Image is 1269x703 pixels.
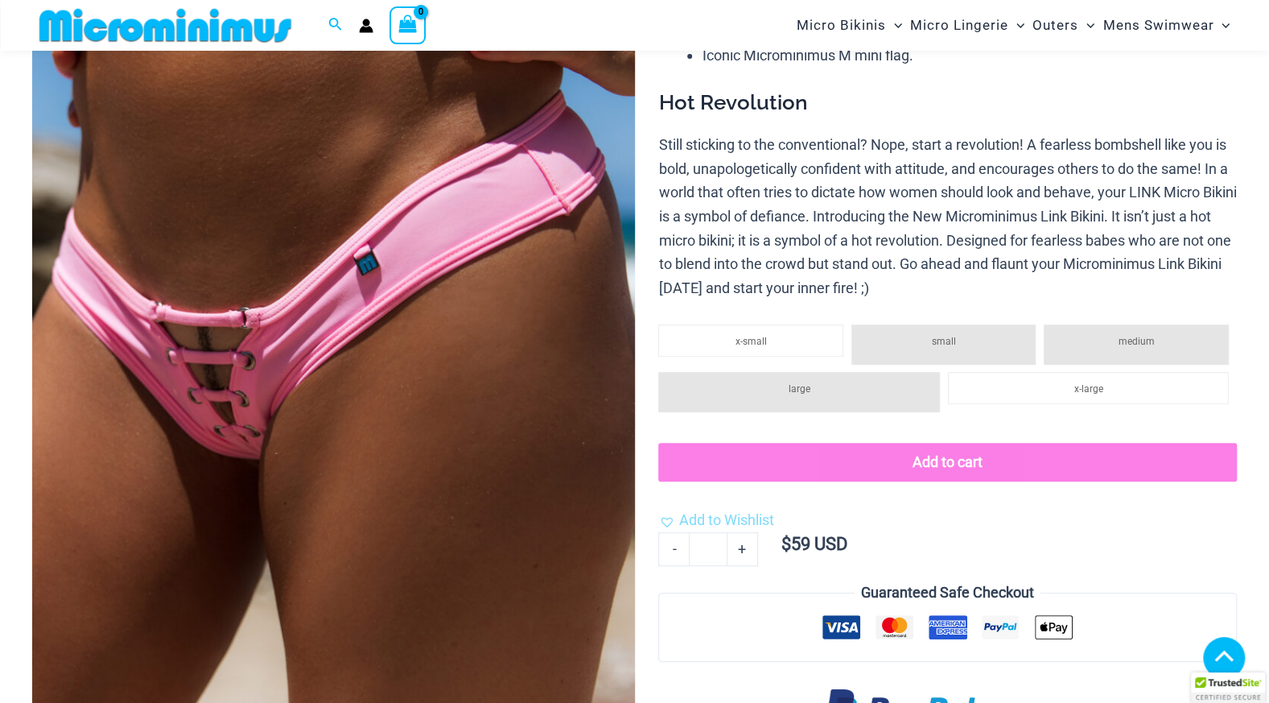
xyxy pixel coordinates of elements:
bdi: 59 USD [781,534,847,554]
span: Outers [1032,5,1078,46]
li: small [851,325,1036,365]
span: large [789,383,810,395]
a: Account icon link [359,19,373,33]
input: Product quantity [689,532,727,566]
span: small [932,336,956,347]
span: x-large [1073,383,1102,395]
li: medium [1044,325,1229,365]
img: MM SHOP LOGO FLAT [33,7,298,43]
div: TrustedSite Certified [1191,672,1265,703]
span: medium [1119,336,1155,347]
span: Mens Swimwear [1102,5,1213,46]
span: Menu Toggle [886,5,902,46]
span: Menu Toggle [1008,5,1024,46]
a: Search icon link [328,15,343,35]
nav: Site Navigation [790,2,1237,48]
span: Micro Lingerie [910,5,1008,46]
button: Add to cart [658,443,1237,482]
li: x-large [948,372,1229,404]
h3: Hot Revolution [658,89,1237,117]
span: Micro Bikinis [797,5,886,46]
span: $ [781,534,791,554]
a: Mens SwimwearMenu ToggleMenu Toggle [1098,5,1234,46]
span: Menu Toggle [1213,5,1230,46]
span: Add to Wishlist [678,511,773,528]
a: + [727,532,758,566]
span: x-small [735,336,767,347]
a: Add to Wishlist [658,508,773,532]
li: large [658,372,939,412]
a: OutersMenu ToggleMenu Toggle [1028,5,1098,46]
p: Still sticking to the conventional? Nope, start a revolution! A fearless bombshell like you is bo... [658,133,1237,300]
a: Micro BikinisMenu ToggleMenu Toggle [793,5,906,46]
a: - [658,532,689,566]
a: Micro LingerieMenu ToggleMenu Toggle [906,5,1028,46]
a: View Shopping Cart, empty [389,6,426,43]
legend: Guaranteed Safe Checkout [855,581,1040,605]
span: Menu Toggle [1078,5,1094,46]
li: Iconic Microminimus M mini flag. [702,43,1237,68]
li: x-small [658,325,843,357]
